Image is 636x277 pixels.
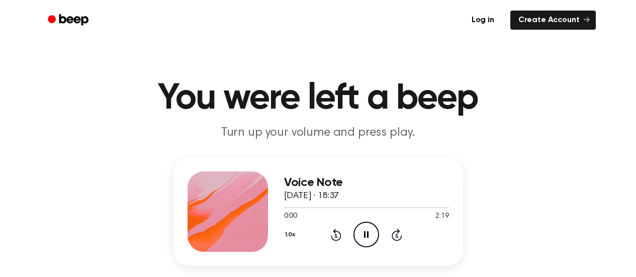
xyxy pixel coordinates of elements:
a: Beep [41,11,98,30]
p: Turn up your volume and press play. [125,125,511,141]
button: 1.0x [284,226,299,243]
span: 2:19 [435,211,448,222]
span: [DATE] · 18:37 [284,192,339,201]
h3: Voice Note [284,176,449,190]
a: Create Account [510,11,596,30]
a: Log in [462,9,504,32]
h1: You were left a beep [61,80,576,117]
span: 0:00 [284,211,297,222]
